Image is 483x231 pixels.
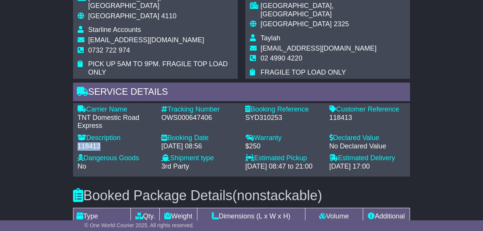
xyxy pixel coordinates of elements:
[245,142,322,151] div: $250
[261,34,280,42] span: Taylah
[363,208,410,225] td: Additional
[88,60,228,76] span: PICK UP 5AM TO 9PM. FRAGILE TOP LOAD ONLY
[161,134,238,142] div: Booking Date
[161,154,238,162] div: Shipment type
[78,105,154,114] div: Carrier Name
[329,134,406,142] div: Declared Value
[78,142,154,151] div: 118413
[161,162,189,170] span: 3rd Party
[261,69,346,76] span: FRAGILE TOP LOAD ONLY
[160,208,197,225] td: Weight
[197,208,305,225] td: Dimensions (L x W x H)
[329,162,406,171] div: [DATE] 17:00
[161,142,238,151] div: [DATE] 08:56
[261,20,332,28] span: [GEOGRAPHIC_DATA]
[73,208,131,225] td: Type
[232,188,322,203] span: (nonstackable)
[305,208,363,225] td: Volume
[131,208,160,225] td: Qty.
[78,154,154,162] div: Dangerous Goods
[88,36,204,44] span: [EMAIL_ADDRESS][DOMAIN_NAME]
[329,105,406,114] div: Customer Reference
[245,162,322,171] div: [DATE] 08:47 to 21:00
[78,162,86,170] span: No
[329,142,406,151] div: No Declared Value
[245,114,322,122] div: SYD310253
[84,222,194,228] span: © One World Courier 2025. All rights reserved.
[88,26,141,33] span: Starline Accounts
[261,2,405,18] div: [GEOGRAPHIC_DATA], [GEOGRAPHIC_DATA]
[78,114,154,130] div: TNT Domestic Road Express
[161,12,176,20] span: 4110
[261,45,377,52] span: [EMAIL_ADDRESS][DOMAIN_NAME]
[73,83,410,103] div: Service Details
[245,105,322,114] div: Booking Reference
[329,114,406,122] div: 118413
[161,114,238,122] div: OWS000647406
[161,105,238,114] div: Tracking Number
[78,134,154,142] div: Description
[245,154,322,162] div: Estimated Pickup
[261,54,302,62] span: 02 4990 4220
[334,20,349,28] span: 2325
[88,46,130,54] span: 0732 722 974
[73,188,410,203] h3: Booked Package Details
[245,134,322,142] div: Warranty
[88,12,159,20] span: [GEOGRAPHIC_DATA]
[329,154,406,162] div: Estimated Delivery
